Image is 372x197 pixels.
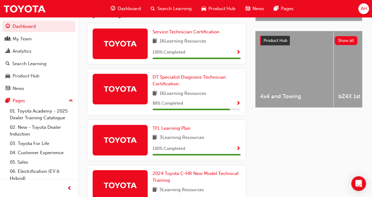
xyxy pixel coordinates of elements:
[2,46,76,57] a: Analytics
[236,50,241,55] span: Show Progress
[160,38,206,45] span: 16 Learning Resources
[103,83,137,94] img: Trak
[263,38,287,43] span: Product Hub
[269,2,298,15] a: pages-iconPages
[281,5,293,12] span: Pages
[13,48,31,55] div: Analytics
[153,74,226,87] span: DT Specialist Diagnosis Technician Certification
[153,74,241,87] a: DT Specialist Diagnosis Technician Certification
[153,145,185,152] span: 100 % Completed
[260,93,328,100] span: 4x4 and Towing
[236,100,241,107] button: Show Progress
[67,185,72,192] span: prev-icon
[153,171,238,183] span: 2024 Toyota C-HR New Model Technical Training
[13,35,32,43] div: My Team
[160,90,206,98] span: 16 Learning Resources
[260,36,357,46] a: Product HubShow all
[103,134,137,145] img: Trak
[13,85,24,92] div: News
[7,106,76,123] a: 01. Toyota Academy - 2025 Dealer Training Catalogue
[2,83,76,94] a: News
[6,86,10,91] span: news-icon
[151,5,155,13] span: search-icon
[360,5,366,12] span: AH
[252,5,264,12] span: News
[103,180,137,190] img: Trak
[153,125,190,131] span: TFL Learning Plan
[157,5,192,12] span: Search Learning
[153,29,219,35] span: Service Technician Certification
[153,28,222,35] a: Service Technician Certification
[13,72,39,80] div: Product Hub
[201,5,206,13] span: car-icon
[236,145,241,153] button: Show Progress
[236,49,241,56] button: Show Progress
[2,70,76,82] a: Product Hub
[274,5,278,13] span: pages-icon
[245,5,250,13] span: news-icon
[6,49,10,54] span: chart-icon
[7,148,76,158] a: 04. Customer Experience
[236,146,241,152] span: Show Progress
[335,36,358,45] button: Show all
[208,5,235,12] span: Product Hub
[153,125,193,132] a: TFL Learning Plan
[153,186,157,194] span: book-icon
[240,2,269,15] a: news-iconNews
[6,36,10,42] span: people-icon
[7,139,76,148] a: 03. Toyota For Life
[2,58,76,69] a: Search Learning
[6,98,10,104] span: pages-icon
[2,95,76,106] button: Pages
[236,101,241,106] span: Show Progress
[6,24,10,29] span: guage-icon
[197,2,240,15] a: car-iconProduct Hub
[153,100,183,107] span: 88 % Completed
[2,33,76,45] a: My Team
[146,2,197,15] a: search-iconSearch Learning
[153,49,185,56] span: 100 % Completed
[6,73,10,79] span: car-icon
[6,61,10,67] span: search-icon
[160,186,204,194] span: 5 Learning Resources
[153,170,241,184] a: 2024 Toyota C-HR New Model Technical Training
[255,31,333,107] a: 4x4 and Towing
[2,20,76,95] button: DashboardMy TeamAnalyticsSearch LearningProduct HubNews
[153,90,157,98] span: book-icon
[153,38,157,45] span: book-icon
[358,3,369,14] button: AH
[160,134,204,142] span: 3 Learning Resources
[3,2,46,16] img: Trak
[118,5,141,12] span: Dashboard
[69,97,73,105] span: up-icon
[153,134,157,142] span: book-icon
[106,2,146,15] a: guage-iconDashboard
[7,158,76,167] a: 05. Sales
[7,123,76,139] a: 02. New - Toyota Dealer Induction
[12,60,46,67] div: Search Learning
[2,21,76,32] a: Dashboard
[13,97,25,104] div: Pages
[351,176,366,191] div: Open Intercom Messenger
[103,38,137,49] img: Trak
[111,5,115,13] span: guage-icon
[7,167,76,183] a: 06. Electrification (EV & Hybrid)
